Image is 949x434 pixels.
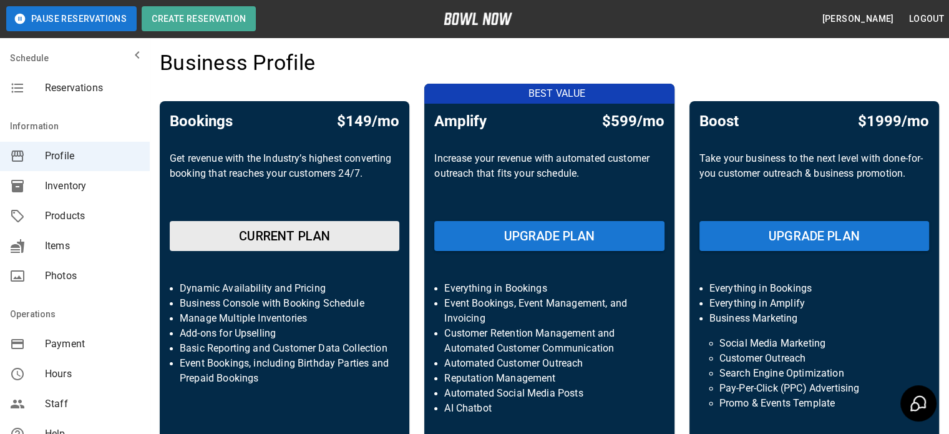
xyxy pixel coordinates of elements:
h6: UPGRADE PLAN [504,226,595,246]
h4: Business Profile [160,50,315,76]
span: Photos [45,269,140,284]
p: Get revenue with the Industry’s highest converting booking that reaches your customers 24/7. [170,151,399,211]
img: logo [444,12,512,25]
p: Take your business to the next level with done-for-you customer outreach & business promotion. [699,151,929,211]
p: Business Marketing [709,311,919,326]
p: Event Bookings, including Birthday Parties and Prepaid Bookings [180,356,389,386]
span: Staff [45,397,140,412]
p: Dynamic Availability and Pricing [180,281,389,296]
p: Reputation Management [444,371,654,386]
h5: $149/mo [337,111,399,131]
p: Event Bookings, Event Management, and Invoicing [444,296,654,326]
button: [PERSON_NAME] [817,7,898,31]
p: Manage Multiple Inventories [180,311,389,326]
span: Payment [45,337,140,352]
p: Search Engine Optimization [719,366,909,381]
p: AI Chatbot [444,401,654,416]
p: Automated Customer Outreach [444,356,654,371]
h6: UPGRADE PLAN [769,226,860,246]
span: Reservations [45,81,140,96]
span: Products [45,209,140,224]
p: Increase your revenue with automated customer outreach that fits your schedule. [434,151,664,211]
p: Automated Social Media Posts [444,386,654,401]
p: Add-ons for Upselling [180,326,389,341]
p: Everything in Amplify [709,296,919,311]
p: Pay-Per-Click (PPC) Advertising [719,381,909,396]
span: Items [45,239,140,254]
span: Profile [45,149,140,164]
span: Inventory [45,179,140,194]
p: Business Console with Booking Schedule [180,296,389,311]
p: Promo & Events Template [719,396,909,411]
p: Social Media Marketing [719,336,909,351]
button: Logout [904,7,949,31]
p: Customer Outreach [719,351,909,366]
span: Hours [45,367,140,382]
p: Customer Retention Management and Automated Customer Communication [444,326,654,356]
h5: $599/mo [602,111,664,131]
p: Basic Reporting and Customer Data Collection [180,341,389,356]
h5: $1999/mo [858,111,929,131]
button: Create Reservation [142,6,256,31]
p: BEST VALUE [432,86,681,101]
button: Pause Reservations [6,6,137,31]
button: UPGRADE PLAN [434,221,664,251]
h5: Amplify [434,111,487,131]
h5: Boost [699,111,739,131]
p: Everything in Bookings [709,281,919,296]
p: Everything in Bookings [444,281,654,296]
button: UPGRADE PLAN [699,221,929,251]
h5: Bookings [170,111,233,131]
